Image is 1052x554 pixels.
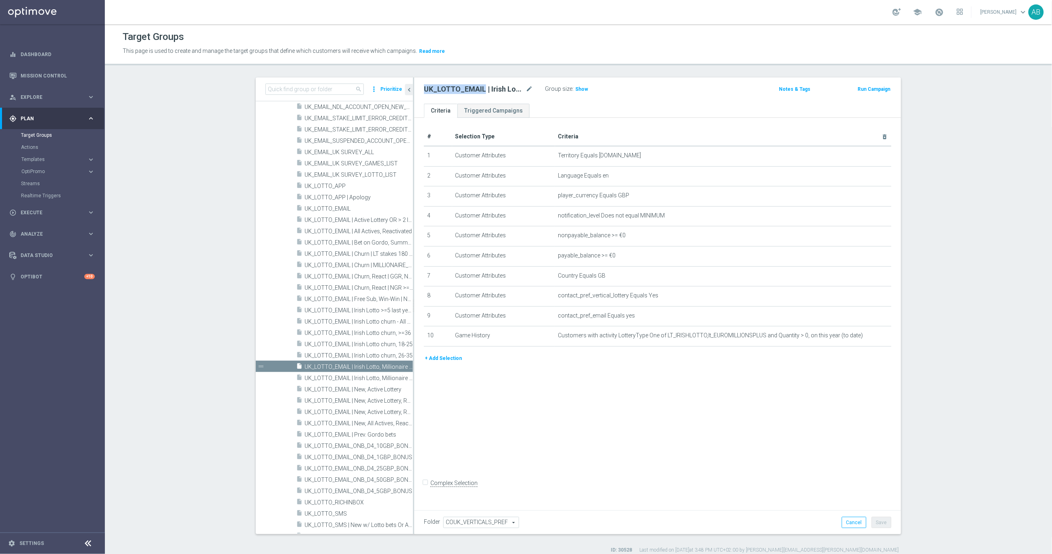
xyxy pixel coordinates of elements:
[21,157,87,162] div: Templates
[424,84,524,94] h2: UK_LOTTO_EMAIL | Irish Lotto, Millionaire >0 This year
[305,397,413,404] span: UK_LOTTO_EMAIL | New, Active Lottery, Reactivated
[265,84,364,95] input: Quick find group or folder
[558,192,630,199] span: player_currency Equals GBP
[452,246,555,266] td: Customer Attributes
[21,65,95,86] a: Mission Control
[305,420,413,427] span: UK_LOTTO_EMAIL | New, All Actives, Reactivated, Churn
[296,318,303,327] i: insert_drive_file
[9,230,87,238] div: Analyze
[305,205,413,212] span: UK_LOTTO_EMAIL
[305,183,413,190] span: UK_LOTTO_APP
[21,141,104,153] div: Actions
[9,252,95,259] button: Data Studio keyboard_arrow_right
[452,128,555,146] th: Selection Type
[305,443,413,449] span: UK_LOTTO_EMAIL_ONB_D4_10GBP_BONUS
[558,292,659,299] span: contact_pref_vertical_lottery Equals Yes
[305,454,413,461] span: UK_LOTTO_EMAIL_ONB_D4_1GBP_BONUS
[305,296,413,303] span: UK_LOTTO_EMAIL | Free Sub, Win-Win | New Players, FTD | Between 8 &amp; 15 days ago
[452,146,555,166] td: Customer Attributes
[296,498,303,508] i: insert_drive_file
[296,419,303,429] i: insert_drive_file
[424,146,452,166] td: 1
[21,169,79,174] span: OptiPromo
[558,312,635,319] span: contact_pref_email Equals yes
[1019,8,1028,17] span: keyboard_arrow_down
[9,273,17,280] i: lightbulb
[84,274,95,279] div: +10
[296,363,303,372] i: insert_drive_file
[21,169,87,174] div: OptiPromo
[526,84,533,94] i: mode_edit
[9,115,95,122] button: gps_fixed Plan keyboard_arrow_right
[1029,4,1044,20] div: AB
[639,547,899,554] label: Last modified on [DATE] at 3:48 PM UTC+02:00 by [PERSON_NAME][EMAIL_ADDRESS][PERSON_NAME][DOMAIN_...
[296,476,303,485] i: insert_drive_file
[424,326,452,347] td: 10
[296,306,303,316] i: insert_drive_file
[21,168,95,175] div: OptiPromo keyboard_arrow_right
[545,86,572,92] label: Group size
[305,228,413,235] span: UK_LOTTO_EMAIL | All Actives, Reactivated
[296,103,303,112] i: insert_drive_file
[21,144,84,151] a: Actions
[296,487,303,496] i: insert_drive_file
[21,190,104,202] div: Realtime Triggers
[296,159,303,169] i: insert_drive_file
[296,137,303,146] i: insert_drive_file
[305,273,413,280] span: UK_LOTTO_EMAIL | Churn, React | GGR, NGR &gt;=10
[305,375,413,382] span: UK_LOTTO_EMAIL | Irish Lotto, Millionaire &gt;0 This year OR Churn
[575,86,588,92] span: Show
[296,431,303,440] i: insert_drive_file
[9,115,87,122] div: Plan
[21,210,87,215] span: Execute
[87,209,95,216] i: keyboard_arrow_right
[9,230,17,238] i: track_changes
[370,84,378,95] i: more_vert
[296,148,303,157] i: insert_drive_file
[424,266,452,286] td: 7
[305,341,413,348] span: UK_LOTTO_EMAIL | Irish Lotto churn, 18-25
[305,194,413,201] span: UK_LOTTO_APP | Apology
[9,274,95,280] button: lightbulb Optibot +10
[558,272,606,279] span: Country Equals GB
[305,217,413,224] span: UK_LOTTO_EMAIL | Active Lottery OR &gt; 2 Irish Lotto
[9,115,17,122] i: gps_fixed
[452,206,555,226] td: Customer Attributes
[305,431,413,438] span: UK_LOTTO_EMAIL | Prev. Gordo bets
[9,65,95,86] div: Mission Control
[9,209,17,216] i: play_circle_outline
[296,510,303,519] i: insert_drive_file
[9,231,95,237] button: track_changes Analyze keyboard_arrow_right
[305,126,413,133] span: UK_EMAIL_STAKE_LIMIT_ERROR_CREDITED_PLAYERS_2
[305,239,413,246] span: UK_LOTTO_EMAIL | Bet on Gordo, Summer Gordo, prev. 365 days
[305,477,413,483] span: UK_LOTTO_EMAIL_ONB_D4_50GBP_BONUS
[305,465,413,472] span: UK_LOTTO_EMAIL_ONB_D4_25GBP_BONUS
[418,47,446,56] button: Read more
[305,533,413,540] span: UK_LOTTO_SMS | New, Active Lottery
[424,246,452,266] td: 6
[9,73,95,79] button: Mission Control
[424,518,440,525] label: Folder
[296,295,303,304] i: insert_drive_file
[9,209,95,216] div: play_circle_outline Execute keyboard_arrow_right
[424,186,452,207] td: 3
[980,6,1029,18] a: [PERSON_NAME]keyboard_arrow_down
[430,479,478,487] label: Complex Selection
[87,230,95,238] i: keyboard_arrow_right
[9,266,95,287] div: Optibot
[305,284,413,291] span: UK_LOTTO_EMAIL | Churn, React | NGR &gt;=10
[452,166,555,186] td: Customer Attributes
[296,385,303,395] i: insert_drive_file
[452,186,555,207] td: Customer Attributes
[296,238,303,248] i: insert_drive_file
[296,532,303,541] i: insert_drive_file
[558,133,579,140] span: Criteria
[424,354,463,363] button: + Add Selection
[9,44,95,65] div: Dashboard
[296,171,303,180] i: insert_drive_file
[611,547,632,554] label: ID: 30528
